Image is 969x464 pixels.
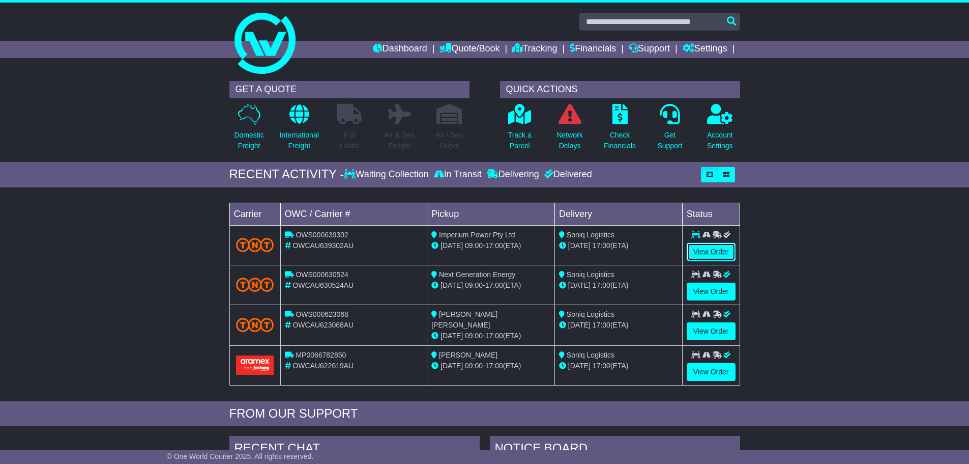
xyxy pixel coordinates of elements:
p: Full Loads [337,130,362,151]
span: OWS000623068 [296,310,348,318]
td: Carrier [229,203,280,225]
span: 17:00 [485,362,503,370]
p: Domestic Freight [234,130,263,151]
span: 17:00 [593,321,610,329]
span: [DATE] [568,241,591,250]
span: Next Generation Energy [439,270,515,279]
span: Soniq Logistics [567,351,614,359]
div: - (ETA) [431,240,550,251]
a: DomesticFreight [233,103,264,157]
img: TNT_Domestic.png [236,318,274,332]
div: Delivered [542,169,592,180]
div: NOTICE BOARD [490,436,740,463]
div: (ETA) [559,280,678,291]
div: - (ETA) [431,280,550,291]
a: View Order [687,283,736,301]
p: Air / Sea Depot [436,130,463,151]
span: 17:00 [485,241,503,250]
span: 17:00 [593,362,610,370]
span: [DATE] [568,362,591,370]
span: Soniq Logistics [567,231,614,239]
span: OWCAU623068AU [292,321,354,329]
a: AccountSettings [707,103,733,157]
p: Get Support [657,130,682,151]
span: OWCAU630524AU [292,281,354,289]
span: Soniq Logistics [567,270,614,279]
a: View Order [687,322,736,340]
a: Support [629,41,670,58]
p: International Freight [280,130,319,151]
span: OWS000639302 [296,231,348,239]
a: Track aParcel [508,103,532,157]
td: OWC / Carrier # [280,203,427,225]
span: [PERSON_NAME] [439,351,497,359]
a: NetworkDelays [556,103,583,157]
span: [DATE] [441,281,463,289]
span: [DATE] [441,332,463,340]
span: 17:00 [485,332,503,340]
div: RECENT CHAT [229,436,480,463]
a: InternationalFreight [279,103,319,157]
p: Check Financials [604,130,636,151]
a: Quote/Book [439,41,500,58]
div: (ETA) [559,320,678,331]
div: In Transit [431,169,484,180]
a: Dashboard [373,41,427,58]
span: [PERSON_NAME] [PERSON_NAME] [431,310,497,329]
a: Settings [683,41,727,58]
div: Delivering [484,169,542,180]
div: (ETA) [559,361,678,371]
td: Delivery [554,203,682,225]
span: OWCAU622619AU [292,362,354,370]
span: [DATE] [441,362,463,370]
span: OWS000630524 [296,270,348,279]
img: Aramex.png [236,356,274,374]
span: Imperium Power Pty Ltd [439,231,515,239]
span: 09:00 [465,362,483,370]
td: Status [682,203,740,225]
div: RECENT ACTIVITY - [229,167,344,182]
span: 09:00 [465,332,483,340]
p: Network Delays [556,130,582,151]
div: Waiting Collection [344,169,431,180]
div: QUICK ACTIONS [500,81,740,98]
div: GET A QUOTE [229,81,469,98]
a: Financials [570,41,616,58]
a: View Order [687,243,736,261]
div: (ETA) [559,240,678,251]
p: Account Settings [707,130,733,151]
img: TNT_Domestic.png [236,238,274,252]
span: [DATE] [568,281,591,289]
img: TNT_Domestic.png [236,278,274,291]
div: - (ETA) [431,331,550,341]
span: OWCAU639302AU [292,241,354,250]
a: CheckFinancials [603,103,636,157]
span: [DATE] [568,321,591,329]
span: 09:00 [465,241,483,250]
a: Tracking [512,41,557,58]
span: 17:00 [593,281,610,289]
a: View Order [687,363,736,381]
span: [DATE] [441,241,463,250]
div: FROM OUR SUPPORT [229,406,740,421]
span: 09:00 [465,281,483,289]
span: © One World Courier 2025. All rights reserved. [167,452,314,460]
span: 17:00 [593,241,610,250]
span: 17:00 [485,281,503,289]
a: GetSupport [657,103,683,157]
span: MP0066782850 [296,351,346,359]
span: Soniq Logistics [567,310,614,318]
p: Track a Parcel [508,130,532,151]
p: Air & Sea Freight [385,130,415,151]
div: - (ETA) [431,361,550,371]
td: Pickup [427,203,555,225]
